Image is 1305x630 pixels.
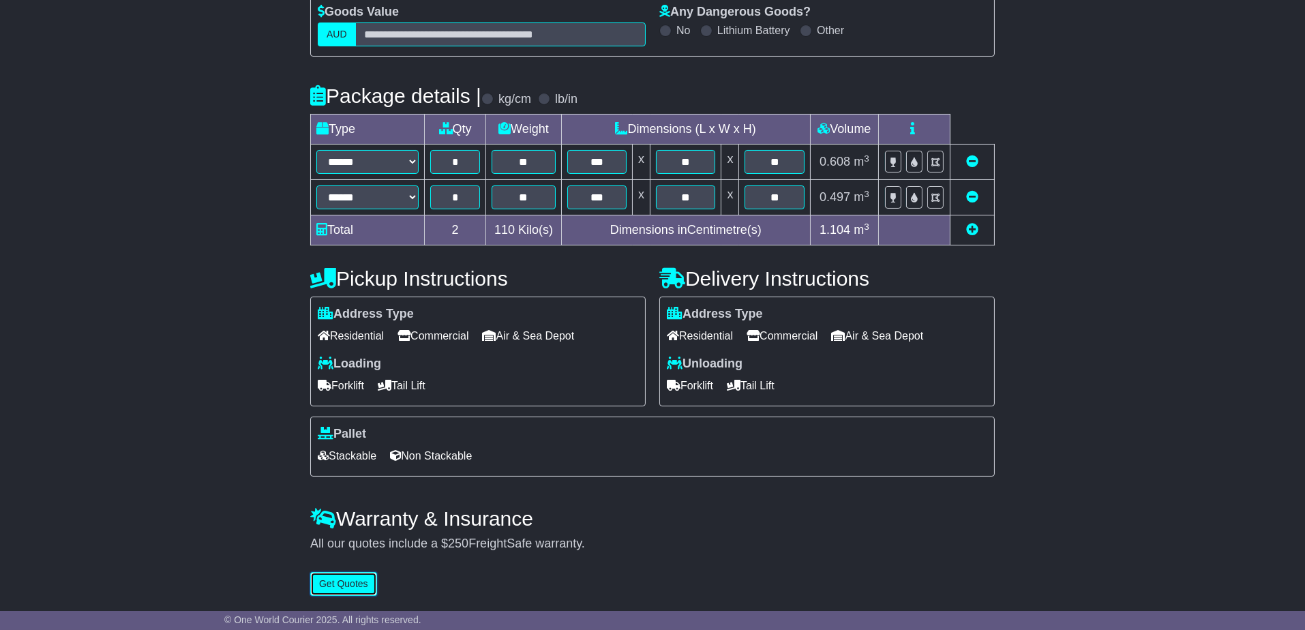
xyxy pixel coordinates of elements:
[864,189,869,199] sup: 3
[318,427,366,442] label: Pallet
[721,145,739,180] td: x
[854,223,869,237] span: m
[318,22,356,46] label: AUD
[310,507,995,530] h4: Warranty & Insurance
[717,24,790,37] label: Lithium Battery
[310,537,995,552] div: All our quotes include a $ FreightSafe warranty.
[659,267,995,290] h4: Delivery Instructions
[810,115,878,145] td: Volume
[966,155,978,168] a: Remove this item
[864,222,869,232] sup: 3
[390,445,472,466] span: Non Stackable
[486,215,561,245] td: Kilo(s)
[864,153,869,164] sup: 3
[310,85,481,107] h4: Package details |
[820,190,850,204] span: 0.497
[486,115,561,145] td: Weight
[667,357,742,372] label: Unloading
[561,115,810,145] td: Dimensions (L x W x H)
[483,325,575,346] span: Air & Sea Depot
[820,155,850,168] span: 0.608
[397,325,468,346] span: Commercial
[311,115,425,145] td: Type
[854,155,869,168] span: m
[448,537,468,550] span: 250
[659,5,811,20] label: Any Dangerous Goods?
[310,572,377,596] button: Get Quotes
[424,215,486,245] td: 2
[318,307,414,322] label: Address Type
[633,145,650,180] td: x
[318,325,384,346] span: Residential
[318,5,399,20] label: Goods Value
[318,445,376,466] span: Stackable
[676,24,690,37] label: No
[498,92,531,107] label: kg/cm
[555,92,577,107] label: lb/in
[318,357,381,372] label: Loading
[424,115,486,145] td: Qty
[832,325,924,346] span: Air & Sea Depot
[561,215,810,245] td: Dimensions in Centimetre(s)
[378,375,425,396] span: Tail Lift
[310,267,646,290] h4: Pickup Instructions
[318,375,364,396] span: Forklift
[633,180,650,215] td: x
[820,223,850,237] span: 1.104
[966,223,978,237] a: Add new item
[747,325,817,346] span: Commercial
[721,180,739,215] td: x
[817,24,844,37] label: Other
[727,375,775,396] span: Tail Lift
[966,190,978,204] a: Remove this item
[667,375,713,396] span: Forklift
[224,614,421,625] span: © One World Courier 2025. All rights reserved.
[854,190,869,204] span: m
[667,325,733,346] span: Residential
[311,215,425,245] td: Total
[667,307,763,322] label: Address Type
[494,223,515,237] span: 110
